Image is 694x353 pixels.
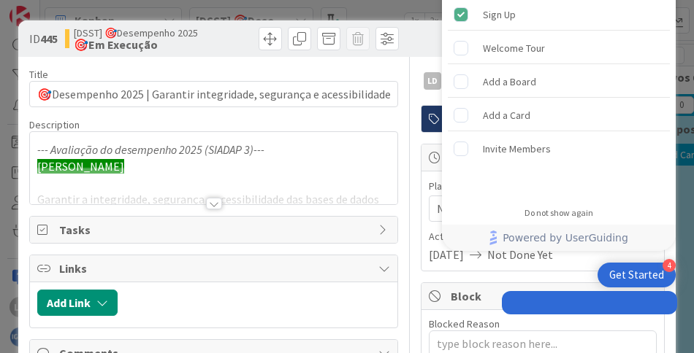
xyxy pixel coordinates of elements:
[598,263,676,287] div: Open Get Started checklist, remaining modules: 4
[449,225,668,251] a: Powered by UserGuiding
[483,106,530,124] div: Add a Card
[448,99,670,131] div: Add a Card is incomplete.
[483,39,545,57] div: Welcome Tour
[429,179,657,194] span: Planned Dates
[442,225,676,251] div: Footer
[29,81,398,107] input: type card name here...
[74,39,198,50] b: 🎯Em Execução
[37,142,264,157] em: --- Avaliação do desempenho 2025 (SIADAP 3)---
[483,73,536,90] div: Add a Board
[424,72,441,90] div: LD
[451,287,638,305] span: Block
[483,6,516,23] div: Sign Up
[37,290,118,316] button: Add Link
[487,246,553,263] span: Not Done Yet
[29,118,80,131] span: Description
[74,27,198,39] span: [DSST] 🎯Desempenho 2025
[59,221,371,238] span: Tasks
[448,32,670,64] div: Welcome Tour is incomplete.
[59,260,371,277] span: Links
[448,133,670,165] div: Invite Members is incomplete.
[40,31,58,46] b: 445
[29,68,48,81] label: Title
[429,229,657,244] span: Actual Dates
[448,66,670,98] div: Add a Board is incomplete.
[503,229,628,247] span: Powered by UserGuiding
[525,207,593,219] div: Do not show again
[29,30,58,47] span: ID
[37,159,124,174] span: [PERSON_NAME]
[609,268,664,282] div: Get Started
[483,140,551,158] div: Invite Members
[429,317,500,330] label: Blocked Reason
[663,259,676,272] div: 4
[429,246,464,263] span: [DATE]
[437,200,476,217] span: Not Set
